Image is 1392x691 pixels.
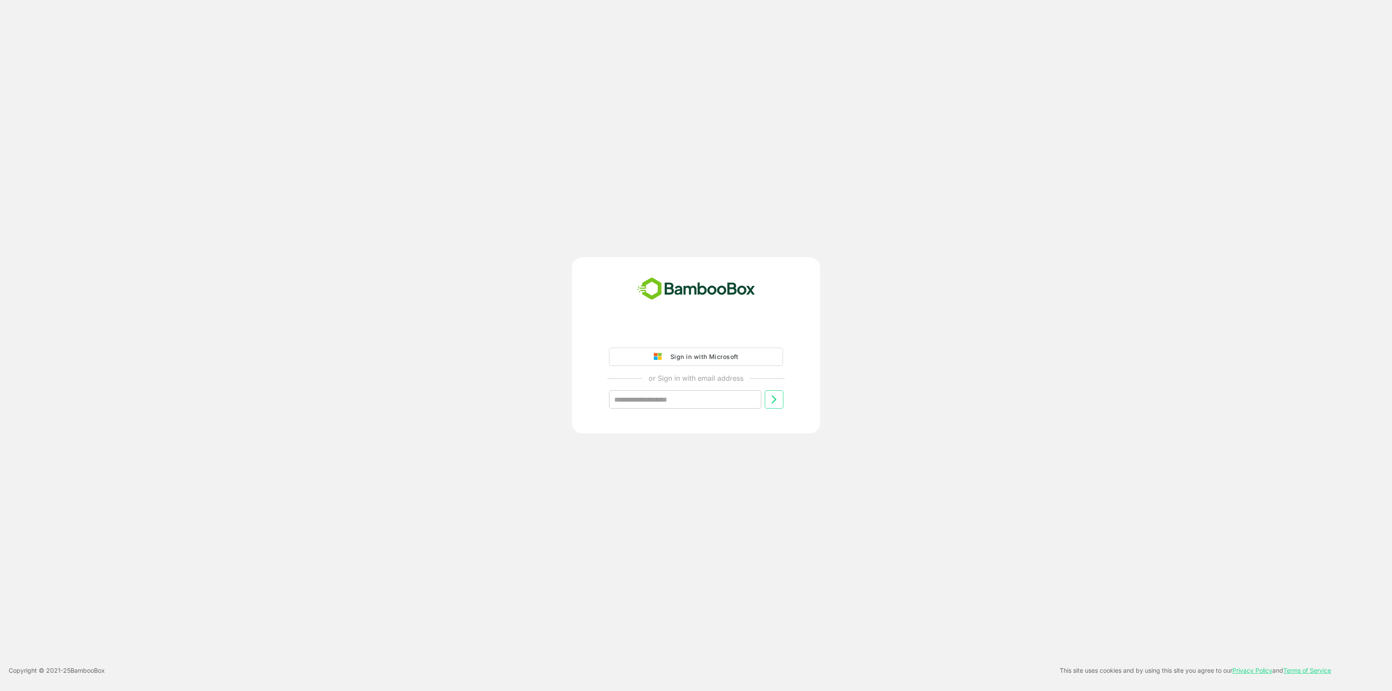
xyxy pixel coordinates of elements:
[649,373,743,383] p: or Sign in with email address
[666,351,738,362] div: Sign in with Microsoft
[1060,665,1331,676] p: This site uses cookies and by using this site you agree to our and
[632,275,760,303] img: bamboobox
[605,323,787,342] iframe: Sign in with Google Button
[1283,667,1331,674] a: Terms of Service
[1232,667,1272,674] a: Privacy Policy
[9,665,105,676] p: Copyright © 2021- 25 BambooBox
[654,353,666,361] img: google
[609,348,783,366] button: Sign in with Microsoft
